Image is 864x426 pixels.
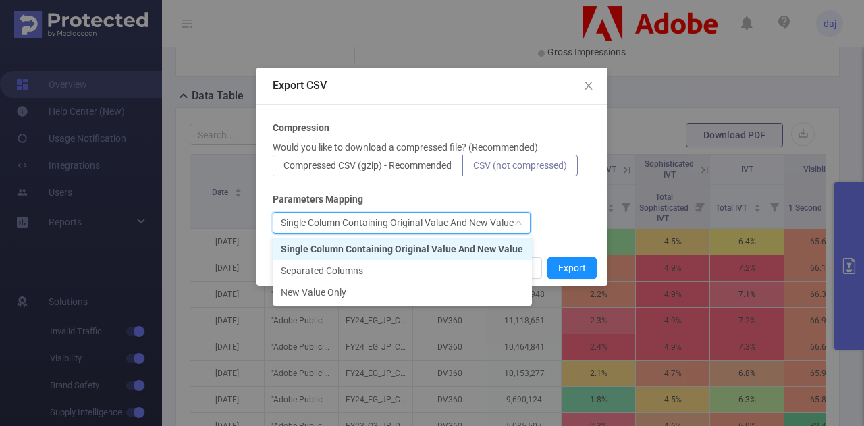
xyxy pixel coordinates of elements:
button: Close [570,68,607,105]
div: Export CSV [273,78,591,93]
div: Single Column Containing Original Value And New Value [281,213,514,233]
p: Would you like to download a compressed file? (Recommended) [273,140,538,155]
li: Single Column Containing Original Value And New Value [273,238,532,260]
button: Export [547,257,597,279]
li: New Value Only [273,282,532,303]
i: icon: close [583,80,594,91]
span: CSV (not compressed) [473,160,567,171]
li: Separated Columns [273,260,532,282]
b: Parameters Mapping [273,192,363,207]
span: Compressed CSV (gzip) - Recommended [283,160,452,171]
b: Compression [273,121,329,135]
i: icon: down [514,219,522,228]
